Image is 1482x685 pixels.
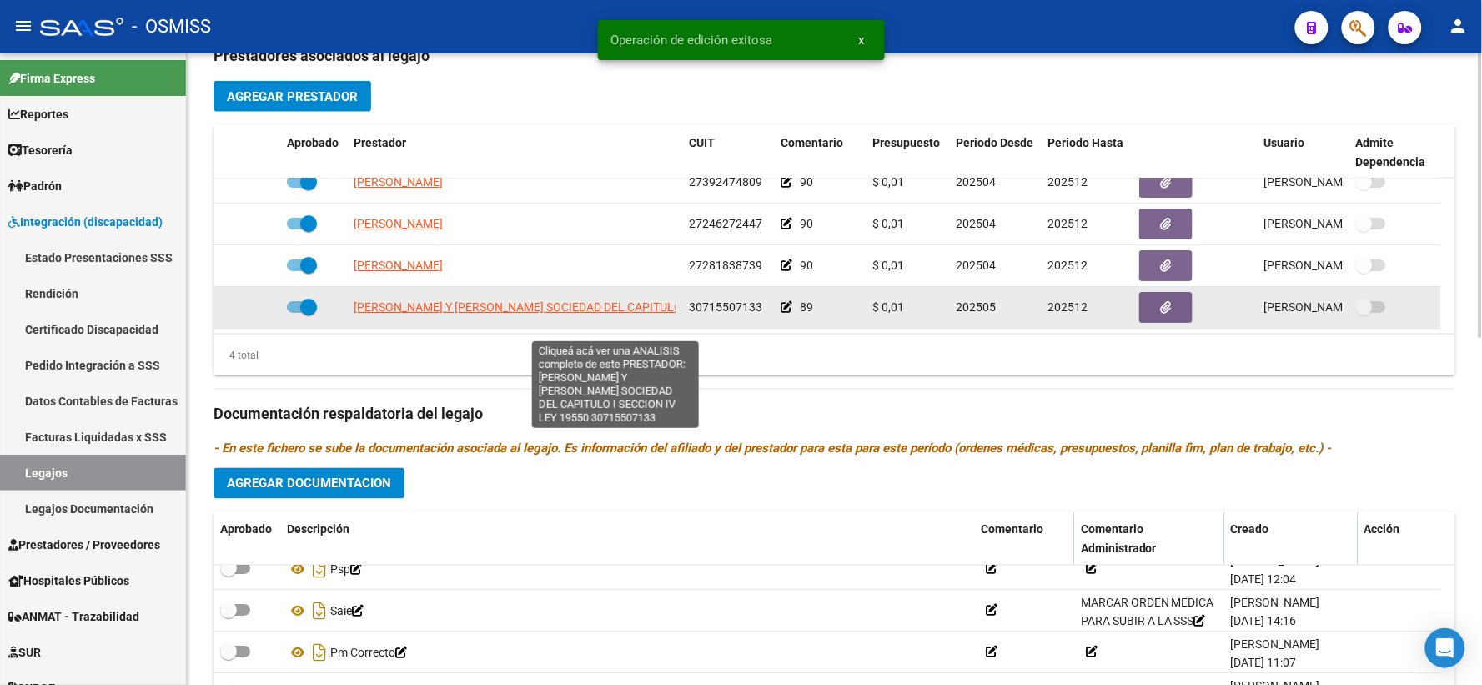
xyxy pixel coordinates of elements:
[214,441,1332,456] i: - En este fichero se sube la documentación asociada al legajo. Es información del afiliado y del ...
[872,300,904,314] span: $ 0,01
[689,175,762,189] span: 27392474809
[227,89,358,104] span: Agregar Prestador
[846,25,878,55] button: x
[1047,300,1088,314] span: 202512
[859,33,865,48] span: x
[8,213,163,231] span: Integración (discapacidad)
[287,598,967,625] div: Saie
[800,175,813,189] span: 90
[1264,300,1395,314] span: [PERSON_NAME] [DATE]
[956,175,996,189] span: 202504
[1358,512,1441,567] datatable-header-cell: Acción
[974,512,1074,567] datatable-header-cell: Comentario
[280,125,347,180] datatable-header-cell: Aprobado
[781,136,843,149] span: Comentario
[956,300,996,314] span: 202505
[220,523,272,536] span: Aprobado
[689,300,762,314] span: 30715507133
[8,536,160,554] span: Prestadores / Proveedores
[682,125,774,180] datatable-header-cell: CUIT
[1231,657,1297,670] span: [DATE] 11:07
[1074,512,1224,567] datatable-header-cell: Comentario Administrador
[309,557,330,583] i: Descargar documento
[689,259,762,272] span: 27281838739
[611,32,773,48] span: Operación de edición exitosa
[1349,125,1441,180] datatable-header-cell: Admite Dependencia
[347,125,682,180] datatable-header-cell: Prestador
[227,476,391,491] span: Agregar Documentacion
[8,643,41,662] span: SUR
[800,259,813,272] span: 90
[956,259,996,272] span: 202504
[1231,573,1297,587] span: [DATE] 12:04
[1231,638,1320,652] span: [PERSON_NAME]
[981,523,1043,536] span: Comentario
[214,468,404,499] button: Agregar Documentacion
[872,259,904,272] span: $ 0,01
[8,141,73,159] span: Tesorería
[689,217,762,230] span: 27246272447
[872,175,904,189] span: $ 0,01
[774,125,866,180] datatable-header-cell: Comentario
[1041,125,1133,180] datatable-header-cell: Periodo Hasta
[132,8,211,45] span: - OSMISS
[354,259,443,272] span: [PERSON_NAME]
[354,300,811,314] span: [PERSON_NAME] Y [PERSON_NAME] SOCIEDAD DEL CAPITULO I SECCION IV LEY 19550
[309,598,330,625] i: Descargar documento
[8,177,62,195] span: Padrón
[1364,523,1400,536] span: Acción
[689,136,715,149] span: CUIT
[214,81,371,112] button: Agregar Prestador
[1224,512,1358,567] datatable-header-cell: Creado
[866,125,949,180] datatable-header-cell: Presupuesto
[287,557,967,583] div: Psp
[1047,175,1088,189] span: 202512
[1047,217,1088,230] span: 202512
[8,69,95,88] span: Firma Express
[1231,597,1320,610] span: [PERSON_NAME]
[1449,16,1469,36] mat-icon: person
[287,523,349,536] span: Descripción
[1425,628,1465,668] div: Open Intercom Messenger
[1356,136,1426,169] span: Admite Dependencia
[8,572,129,590] span: Hospitales Públicos
[354,175,443,189] span: [PERSON_NAME]
[1081,523,1157,556] span: Comentario Administrador
[214,44,1455,68] h3: Prestadores asociados al legajo
[956,136,1033,149] span: Periodo Desde
[8,105,68,123] span: Reportes
[949,125,1041,180] datatable-header-cell: Periodo Desde
[309,640,330,667] i: Descargar documento
[1231,615,1297,628] span: [DATE] 14:16
[214,512,280,567] datatable-header-cell: Aprobado
[800,300,813,314] span: 89
[1081,597,1214,629] span: MARCAR ORDEN MEDICA PARA SUBIR A LA SSS
[214,403,1455,426] h3: Documentación respaldatoria del legajo
[13,16,33,36] mat-icon: menu
[872,217,904,230] span: $ 0,01
[1264,136,1305,149] span: Usuario
[872,136,940,149] span: Presupuesto
[1258,125,1349,180] datatable-header-cell: Usuario
[1231,555,1320,568] span: [PERSON_NAME]
[280,512,974,567] datatable-header-cell: Descripción
[800,217,813,230] span: 90
[354,136,406,149] span: Prestador
[354,217,443,230] span: [PERSON_NAME]
[1264,217,1395,230] span: [PERSON_NAME] [DATE]
[1231,523,1269,536] span: Creado
[287,136,339,149] span: Aprobado
[287,640,967,667] div: Pm Correcto
[1264,259,1395,272] span: [PERSON_NAME] [DATE]
[1047,259,1088,272] span: 202512
[1047,136,1123,149] span: Periodo Hasta
[214,346,259,365] div: 4 total
[1264,175,1395,189] span: [PERSON_NAME] [DATE]
[956,217,996,230] span: 202504
[8,607,139,626] span: ANMAT - Trazabilidad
